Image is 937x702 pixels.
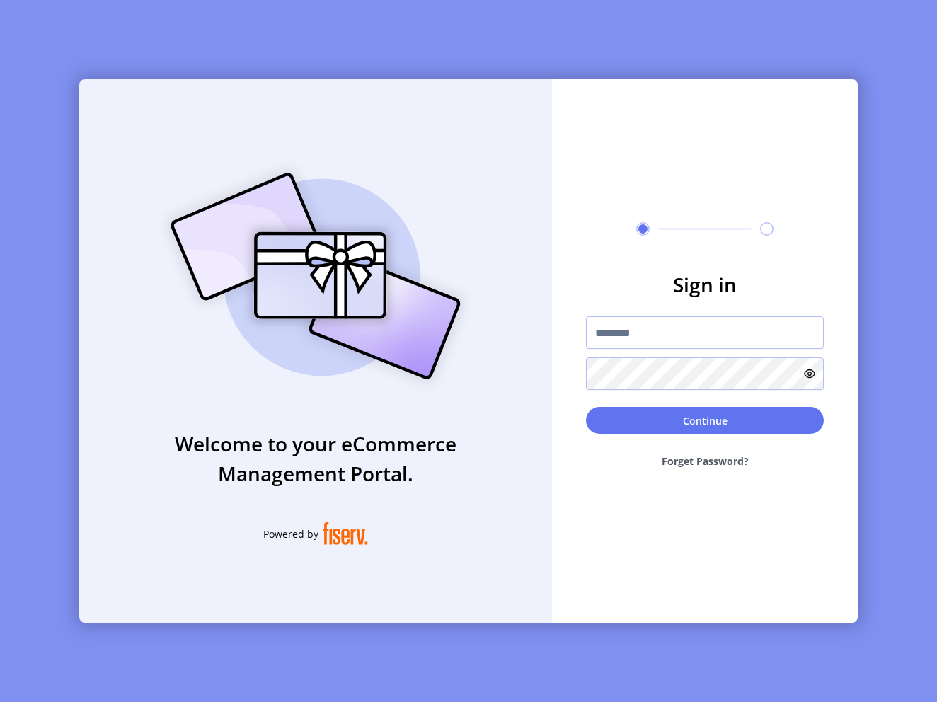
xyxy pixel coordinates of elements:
[149,157,482,395] img: card_Illustration.svg
[79,429,552,488] h3: Welcome to your eCommerce Management Portal.
[586,270,824,299] h3: Sign in
[586,407,824,434] button: Continue
[263,526,318,541] span: Powered by
[586,442,824,480] button: Forget Password?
